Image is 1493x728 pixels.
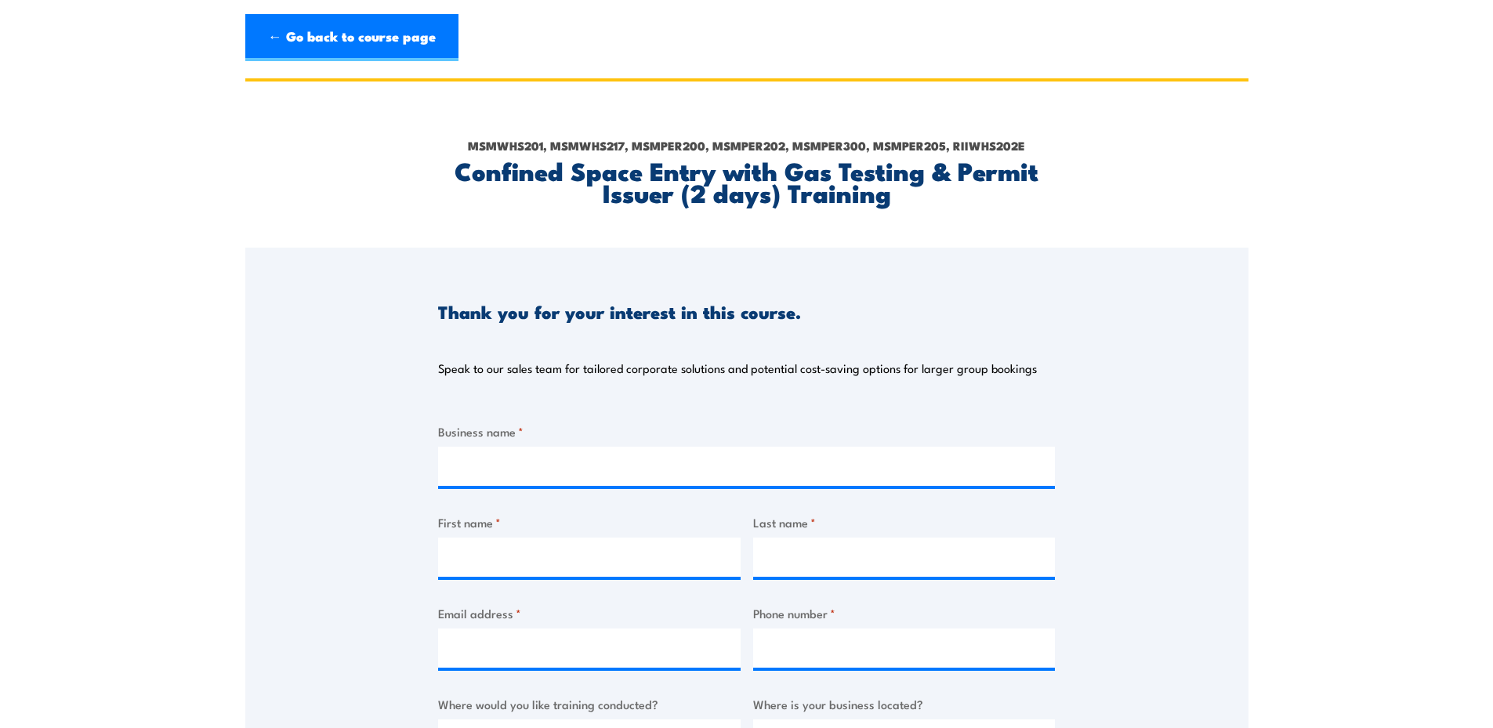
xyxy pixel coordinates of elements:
h3: Thank you for your interest in this course. [438,302,801,321]
p: Speak to our sales team for tailored corporate solutions and potential cost-saving options for la... [438,360,1037,376]
h2: Confined Space Entry with Gas Testing & Permit Issuer (2 days) Training [438,159,1055,203]
p: MSMWHS201, MSMWHS217, MSMPER200, MSMPER202, MSMPER300, MSMPER205, RIIWHS202E [438,137,1055,154]
a: ← Go back to course page [245,14,458,61]
label: Where is your business located? [753,695,1056,713]
label: First name [438,513,741,531]
label: Last name [753,513,1056,531]
label: Business name [438,422,1055,440]
label: Where would you like training conducted? [438,695,741,713]
label: Phone number [753,604,1056,622]
label: Email address [438,604,741,622]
